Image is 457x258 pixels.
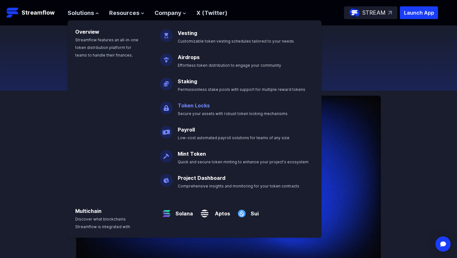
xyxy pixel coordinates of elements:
button: Company [155,9,186,17]
span: Company [155,9,181,17]
img: Sui [235,202,248,220]
img: Staking [160,72,173,90]
a: STREAM [344,6,397,19]
a: Project Dashboard [178,175,225,181]
img: Token Locks [160,97,173,114]
span: Low-cost automated payroll solutions for teams of any size [178,135,289,140]
a: X (Twitter) [196,10,227,16]
button: Solutions [68,9,99,17]
img: Solana [160,202,173,220]
a: Token Locks [178,102,210,109]
img: streamflow-logo-circle.png [349,8,360,18]
img: Payroll [160,121,173,139]
span: Streamflow features an all-in-one token distribution platform for teams to handle their finances. [75,37,138,58]
img: Vesting [160,24,173,42]
p: Streamflow [22,8,55,17]
a: Payroll [178,126,195,133]
a: Overview [75,29,99,35]
span: Quick and secure token minting to enhance your project's ecosystem [178,160,308,164]
span: Effortless token distribution to engage your community [178,63,281,68]
span: Permissionless stake pools with support for multiple reward tokens [178,87,305,92]
span: Customizable token vesting schedules tailored to your needs [178,39,294,44]
a: Sui [248,205,259,217]
img: Project Dashboard [160,169,173,187]
a: Multichain [75,208,102,214]
a: Aptos [211,205,230,217]
a: Airdrops [178,54,200,60]
a: Streamflow [6,6,61,19]
span: Solutions [68,9,94,17]
img: Aptos [198,202,211,220]
span: Resources [109,9,139,17]
span: Discover what blockchains Streamflow is integrated with [75,217,130,229]
img: top-right-arrow.svg [388,11,392,15]
p: STREAM [362,8,386,17]
a: Mint Token [178,151,206,157]
img: Airdrops [160,48,173,66]
a: Solana [173,205,193,217]
a: Vesting [178,30,197,36]
div: Open Intercom Messenger [435,236,451,252]
img: Mint Token [160,145,173,163]
span: Secure your assets with robust token locking mechanisms [178,111,288,116]
img: Streamflow Logo [6,6,19,19]
span: Comprehensive insights and monitoring for your token contracts [178,184,299,188]
button: Resources [109,9,144,17]
button: Launch App [400,6,438,19]
a: Staking [178,78,197,85]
